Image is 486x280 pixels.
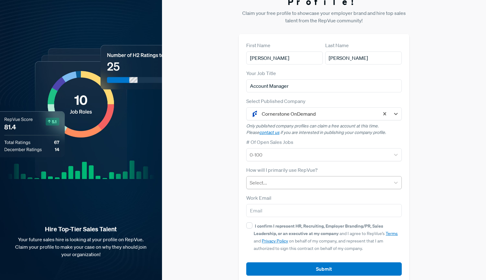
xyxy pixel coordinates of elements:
img: Cornerstone OnDemand [251,110,259,118]
strong: Hire Top-Tier Sales Talent [10,225,152,233]
input: Title [246,79,401,92]
p: Your future sales hire is looking at your profile on RepVue. Claim your profile to make your case... [10,236,152,258]
a: contact us [259,130,279,135]
span: and I agree to RepVue’s and on behalf of my company, and represent that I am authorized to sign t... [254,223,398,251]
label: Select Published Company [246,97,305,105]
label: Last Name [325,42,349,49]
button: Submit [246,262,401,276]
p: Claim your free profile to showcase your employer brand and hire top sales talent from the RepVue... [239,9,409,24]
p: Only published company profiles can claim a free account at this time. Please if you are interest... [246,123,401,136]
label: Work Email [246,194,271,202]
label: Your Job Title [246,69,276,77]
label: # Of Open Sales Jobs [246,138,293,146]
a: Terms [386,231,398,236]
label: How will I primarily use RepVue? [246,166,317,174]
input: Email [246,204,401,217]
input: First Name [246,51,323,64]
a: Privacy Policy [262,238,288,244]
strong: I confirm I represent HR, Recruiting, Employer Branding/PR, Sales Leadership, or an executive at ... [254,223,383,236]
label: First Name [246,42,270,49]
input: Last Name [325,51,402,64]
